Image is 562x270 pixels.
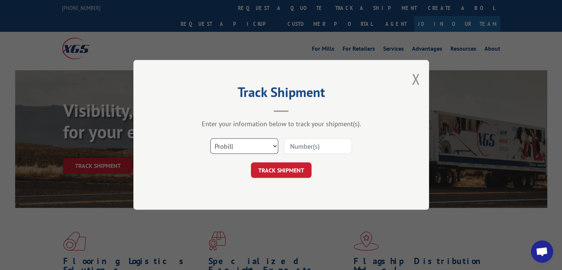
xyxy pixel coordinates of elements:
[412,69,420,89] button: Close modal
[531,240,553,263] div: Open chat
[251,163,311,178] button: TRACK SHIPMENT
[170,87,392,101] h2: Track Shipment
[284,139,352,154] input: Number(s)
[170,120,392,128] div: Enter your information below to track your shipment(s).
